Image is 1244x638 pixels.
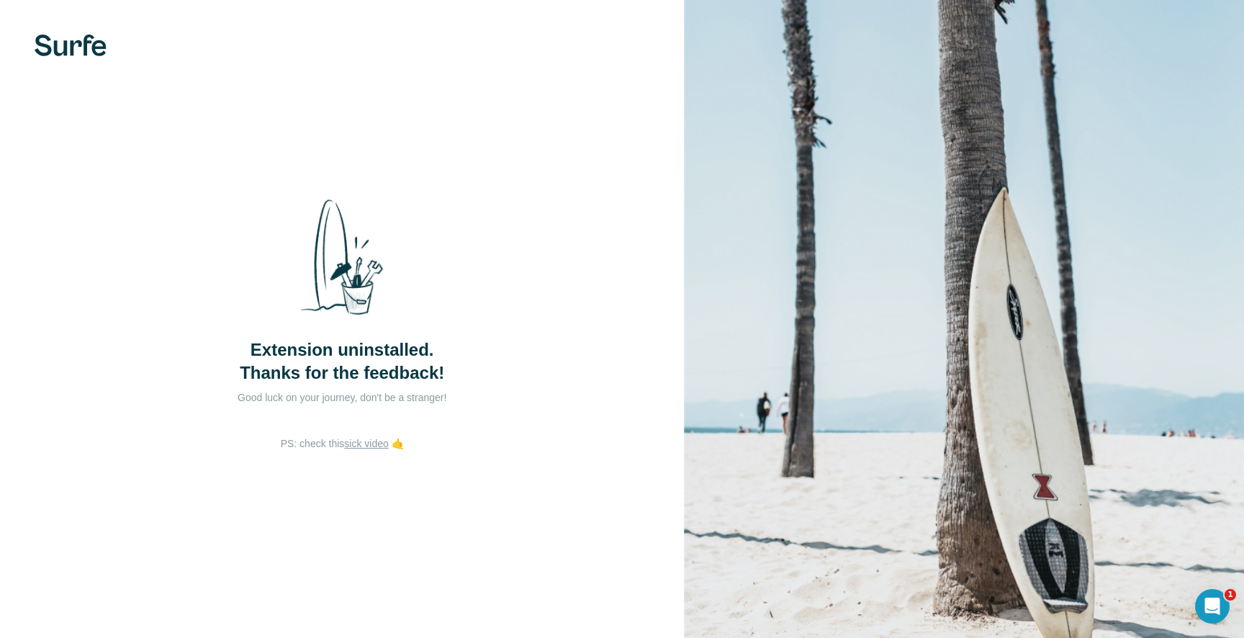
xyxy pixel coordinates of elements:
p: Good luck on your journey, don't be a stranger! [198,390,486,405]
img: Surfe's logo [35,35,107,56]
p: PS: check this 🤙 [281,436,404,451]
iframe: Intercom live chat [1195,589,1230,624]
span: Extension uninstalled. Thanks for the feedback! [240,338,444,385]
a: sick video [344,438,388,449]
span: 1 [1225,589,1236,601]
img: Surfe Stock Photo - Selling good vibes [288,187,396,327]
